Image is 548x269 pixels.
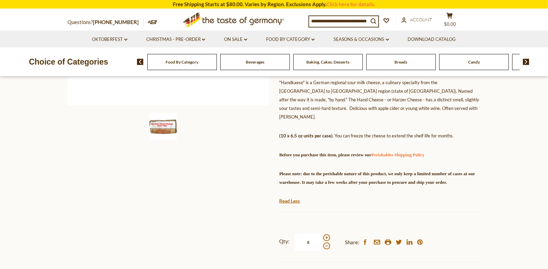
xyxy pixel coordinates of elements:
a: Beverages [246,59,264,65]
img: Birkenstock Original Harzer Sour Milk Cheese [149,113,177,141]
p: Questions? [67,18,144,27]
a: Food By Category [166,59,199,65]
span: . You can freeze the cheese to extend the shelf life for months. [279,133,454,138]
a: Christmas - PRE-ORDER [146,36,205,43]
span: "Handkaese" is a German regional sour milk cheese, a culinary specialty from the [GEOGRAPHIC_DATA... [279,80,479,120]
span: Account [410,17,432,22]
a: Oktoberfest [92,36,127,43]
a: Read Less [279,198,300,204]
a: [PHONE_NUMBER] [93,19,139,25]
a: Download Catalog [408,36,456,43]
a: On Sale [224,36,247,43]
span: Please note: due to the perishable nature of this product, we only keep a limited number of cases... [279,171,475,185]
input: Qty: [294,233,322,252]
button: $0.00 [439,12,460,30]
a: Candy [468,59,480,65]
a: Food By Category [266,36,315,43]
strong: Before you purchase this item, please review our [279,152,424,157]
a: Click here for details. [326,1,375,7]
strong: Qty: [279,237,289,246]
a: Seasons & Occasions [334,36,389,43]
a: Perishables Shipping Policy [371,152,424,157]
img: previous arrow [137,59,144,65]
span: $0.00 [444,21,456,27]
img: next arrow [523,59,529,65]
a: Baking, Cakes, Desserts [307,59,350,65]
strong: (10 x 6.5 oz units per case) [279,133,333,138]
span: Share: [345,238,359,247]
a: Account [401,16,432,24]
a: Breads [395,59,408,65]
